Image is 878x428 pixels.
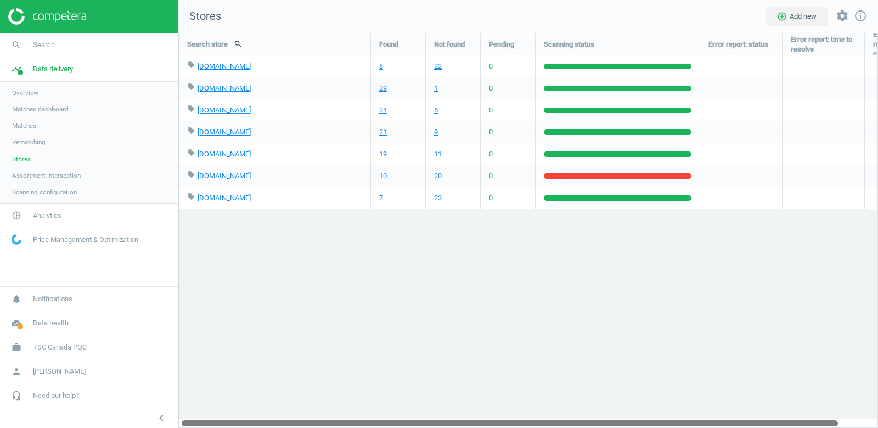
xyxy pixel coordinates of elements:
i: pie_chart_outlined [6,205,27,226]
span: — [791,105,796,115]
span: 0 [489,171,493,181]
span: Error report: status [708,40,768,49]
i: local_offer [187,83,195,91]
i: notifications [6,289,27,309]
span: Matches dashboard [12,105,69,114]
a: [DOMAIN_NAME] [198,150,251,158]
span: — [791,193,796,203]
span: Data delivery [33,64,73,74]
i: search [6,35,27,55]
button: chevron_left [148,411,175,425]
span: — [791,127,796,137]
a: [DOMAIN_NAME] [198,194,251,202]
i: local_offer [187,127,195,134]
span: 0 [489,127,493,137]
div: — [700,121,782,143]
span: Matches [12,121,36,130]
a: 20 [434,171,442,181]
span: Notifications [33,294,72,304]
a: 19 [379,149,387,159]
img: ajHJNr6hYgQAAAAASUVORK5CYII= [8,8,86,25]
i: cloud_done [6,313,27,334]
div: — [700,143,782,165]
a: 11 [434,149,442,159]
span: Data health [33,318,69,328]
div: — [700,77,782,99]
i: headset_mic [6,385,27,406]
a: [DOMAIN_NAME] [198,128,251,136]
span: 0 [489,105,493,115]
span: Stores [178,9,221,24]
span: Scanning configuration [12,188,77,196]
a: 7 [379,193,383,203]
div: Search store [179,33,370,55]
a: 10 [379,171,387,181]
span: — [791,171,796,181]
a: [DOMAIN_NAME] [198,172,251,180]
a: 22 [434,61,442,71]
div: — [700,55,782,77]
a: [DOMAIN_NAME] [198,62,251,70]
a: [DOMAIN_NAME] [198,84,251,92]
button: settings [831,4,854,28]
i: timeline [6,59,27,80]
span: 0 [489,83,493,93]
span: — [791,61,796,71]
div: — [700,187,782,209]
span: Pending [489,40,514,49]
div: — [700,99,782,121]
a: 8 [379,61,383,71]
a: 21 [379,127,387,137]
span: 0 [489,61,493,71]
span: [PERSON_NAME] [33,367,86,376]
span: Analytics [33,211,61,221]
a: [DOMAIN_NAME] [198,106,251,114]
span: Assortment intersection [12,171,81,180]
span: Stores [12,155,31,164]
span: — [791,149,796,159]
i: local_offer [187,149,195,156]
a: 24 [379,105,387,115]
span: 0 [489,149,493,159]
span: Rematching [12,138,46,147]
span: — [791,83,796,93]
span: Error report: time to resolve [791,35,856,54]
i: add_circle_outline [777,12,787,21]
i: settings [836,9,849,22]
i: local_offer [187,193,195,200]
span: Found [379,40,398,49]
i: chevron_left [155,412,168,425]
a: 9 [434,127,438,137]
i: local_offer [187,61,195,69]
span: Overview [12,88,38,97]
span: Price Management & Optimization [33,235,138,245]
img: wGWNvw8QSZomAAAAABJRU5ErkJggg== [12,234,21,245]
i: local_offer [187,171,195,178]
a: 6 [434,105,438,115]
i: person [6,361,27,382]
i: work [6,337,27,358]
span: 0 [489,193,493,203]
a: 23 [434,193,442,203]
span: Scanning status [544,40,594,49]
span: Need our help? [33,391,79,401]
a: 29 [379,83,387,93]
span: Search [33,40,55,50]
span: TSC Canada POC [33,342,87,352]
a: info_outline [854,9,867,24]
div: — [700,165,782,187]
button: add_circle_outlineAdd new [766,7,828,26]
span: Not found [434,40,465,49]
button: search [228,35,249,53]
a: 1 [434,83,438,93]
i: local_offer [187,105,195,112]
i: info_outline [854,9,867,22]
